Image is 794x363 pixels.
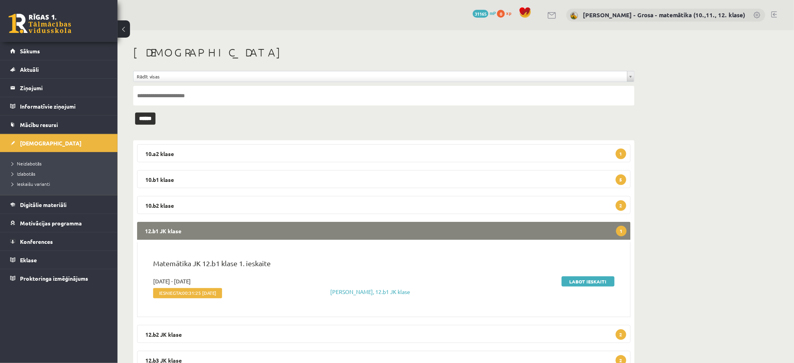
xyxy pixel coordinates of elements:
[153,277,191,285] span: [DATE] - [DATE]
[10,134,108,152] a: [DEMOGRAPHIC_DATA]
[9,14,71,33] a: Rīgas 1. Tālmācības vidusskola
[137,325,631,343] legend: 12.b2 JK klase
[20,140,81,147] span: [DEMOGRAPHIC_DATA]
[20,66,39,73] span: Aktuāli
[20,238,53,245] span: Konferences
[490,10,496,16] span: mP
[137,71,624,82] span: Rādīt visas
[616,200,626,211] span: 2
[10,214,108,232] a: Motivācijas programma
[153,258,615,272] p: Matemātika JK 12.b1 klase 1. ieskaite
[10,251,108,269] a: Eklase
[506,10,511,16] span: xp
[562,276,615,287] a: Labot ieskaiti
[20,275,88,282] span: Proktoringa izmēģinājums
[153,288,222,298] span: Iesniegta:
[20,79,108,97] legend: Ziņojumi
[497,10,515,16] a: 0 xp
[10,232,108,250] a: Konferences
[570,12,578,20] img: Laima Tukāne - Grosa - matemātika (10.,11., 12. klase)
[616,329,626,340] span: 2
[616,226,627,236] span: 1
[12,171,35,177] span: Izlabotās
[10,97,108,115] a: Informatīvie ziņojumi
[12,160,110,167] a: Neizlabotās
[137,170,631,188] legend: 10.b1 klase
[10,116,108,134] a: Mācību resursi
[497,10,505,18] span: 0
[20,201,67,208] span: Digitālie materiāli
[473,10,488,18] span: 31165
[182,290,216,296] span: 00:31:25 [DATE]
[473,10,496,16] a: 31165 mP
[133,46,635,59] h1: [DEMOGRAPHIC_DATA]
[12,170,110,177] a: Izlabotās
[10,60,108,78] a: Aktuāli
[137,222,631,240] legend: 12.b1 JK klase
[583,11,745,19] a: [PERSON_NAME] - Grosa - matemātika (10.,11., 12. klase)
[137,144,631,162] legend: 10.a2 klase
[12,160,42,167] span: Neizlabotās
[137,196,631,214] legend: 10.b2 klase
[20,97,108,115] legend: Informatīvie ziņojumi
[10,196,108,214] a: Digitālie materiāli
[10,42,108,60] a: Sākums
[20,121,58,128] span: Mācību resursi
[12,181,50,187] span: Ieskaišu varianti
[10,269,108,287] a: Proktoringa izmēģinājums
[20,220,82,227] span: Motivācijas programma
[10,79,108,97] a: Ziņojumi
[12,180,110,187] a: Ieskaišu varianti
[331,288,411,295] a: [PERSON_NAME], 12.b1 JK klase
[20,256,37,263] span: Eklase
[616,149,626,159] span: 1
[134,71,634,82] a: Rādīt visas
[20,47,40,54] span: Sākums
[616,174,626,185] span: 5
